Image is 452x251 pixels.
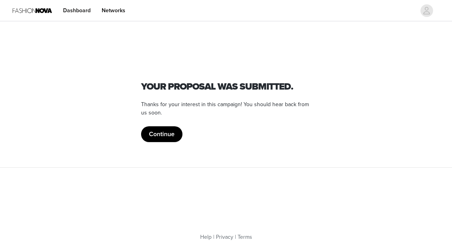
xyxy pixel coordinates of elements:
[58,2,95,19] a: Dashboard
[423,4,430,17] div: avatar
[216,234,233,240] a: Privacy
[141,100,311,117] p: Thanks for your interest in this campaign! You should hear back from us soon.
[200,234,212,240] a: Help
[213,234,214,240] span: |
[238,234,252,240] a: Terms
[13,2,52,19] img: Fashion Nova Logo
[141,126,182,142] button: Continue
[141,80,311,94] h1: Your proposal was submitted.
[97,2,130,19] a: Networks
[235,234,236,240] span: |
